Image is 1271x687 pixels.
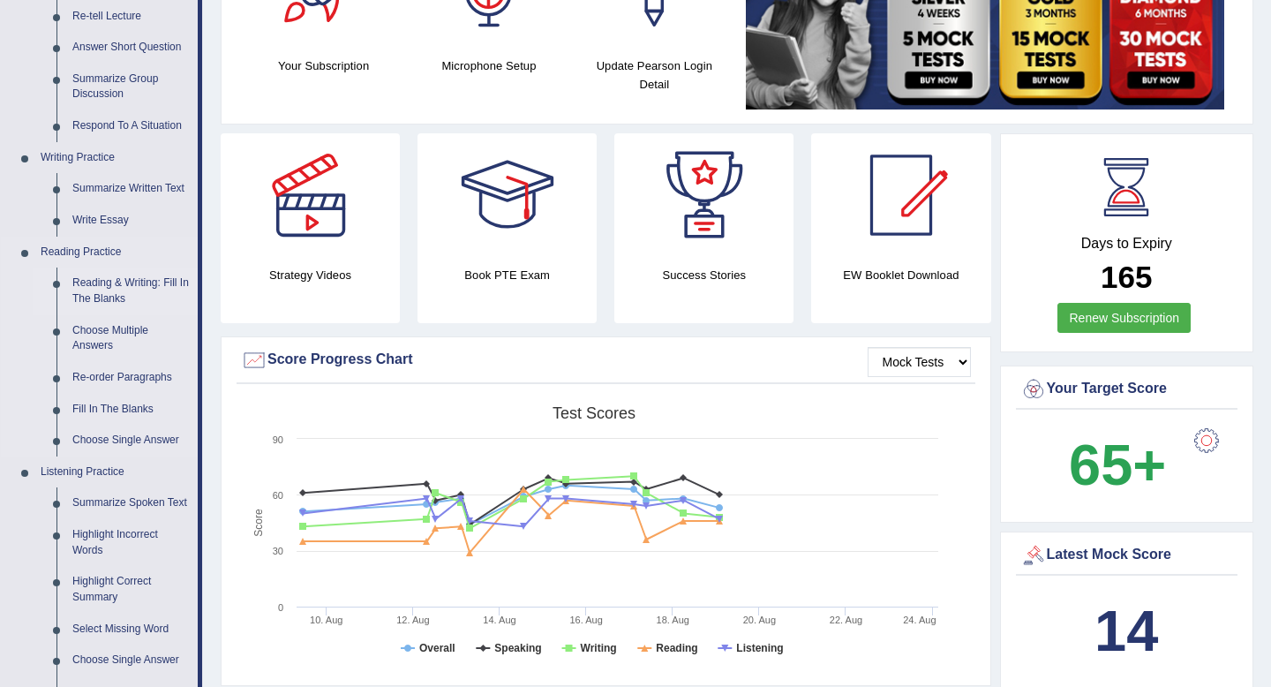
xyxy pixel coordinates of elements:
a: Summarize Spoken Text [64,487,198,519]
h4: Success Stories [614,266,793,284]
tspan: 22. Aug [830,615,862,625]
a: Highlight Correct Summary [64,566,198,613]
div: Your Target Score [1020,376,1234,403]
b: 14 [1094,599,1158,663]
tspan: 20. Aug [743,615,776,625]
tspan: 18. Aug [657,615,689,625]
a: Reading Practice [33,237,198,268]
a: Choose Single Answer [64,645,198,676]
a: Answer Short Question [64,32,198,64]
tspan: Score [252,509,265,537]
h4: Update Pearson Login Detail [581,57,728,94]
a: Re-tell Lecture [64,1,198,33]
a: Respond To A Situation [64,110,198,142]
h4: Days to Expiry [1020,236,1234,252]
div: Latest Mock Score [1020,542,1234,569]
a: Fill In The Blanks [64,394,198,426]
tspan: Reading [656,642,697,654]
a: Writing Practice [33,142,198,174]
a: Highlight Incorrect Words [64,519,198,566]
h4: EW Booklet Download [811,266,990,284]
div: Score Progress Chart [241,347,971,374]
a: Choose Single Answer [64,425,198,457]
a: Summarize Group Discussion [64,64,198,110]
tspan: Overall [419,642,455,654]
h4: Your Subscription [250,57,397,75]
a: Choose Multiple Answers [64,315,198,362]
h4: Microphone Setup [415,57,562,75]
a: Renew Subscription [1057,303,1191,333]
h4: Book PTE Exam [417,266,597,284]
a: Listening Practice [33,457,198,488]
text: 0 [278,602,283,613]
tspan: 12. Aug [396,615,429,625]
a: Write Essay [64,205,198,237]
text: 90 [273,434,283,445]
tspan: 10. Aug [310,615,342,625]
a: Re-order Paragraphs [64,362,198,394]
tspan: Test scores [553,404,635,422]
text: 60 [273,490,283,501]
a: Reading & Writing: Fill In The Blanks [64,268,198,314]
b: 65+ [1069,433,1166,497]
a: Select Missing Word [64,614,198,645]
h4: Strategy Videos [221,266,400,284]
a: Summarize Written Text [64,173,198,205]
tspan: Listening [736,642,783,654]
tspan: Speaking [494,642,541,654]
tspan: Writing [581,642,617,654]
b: 165 [1101,260,1152,294]
tspan: 24. Aug [903,615,936,625]
tspan: 16. Aug [569,615,602,625]
tspan: 14. Aug [483,615,515,625]
text: 30 [273,546,283,556]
